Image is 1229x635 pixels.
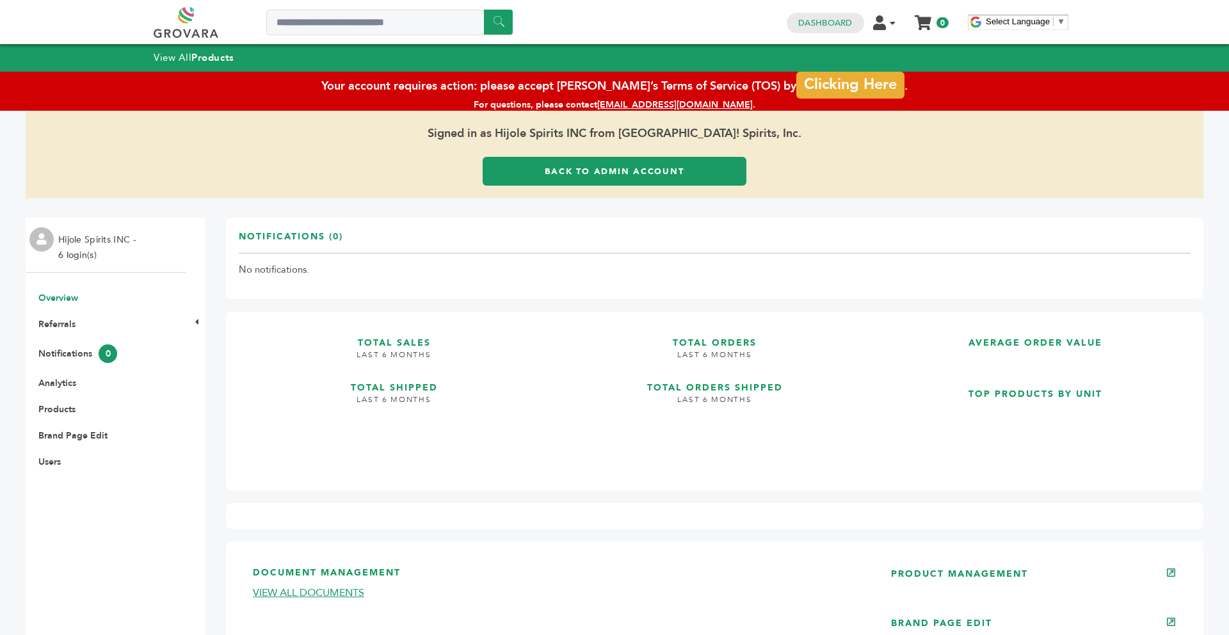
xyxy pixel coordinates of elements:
[936,17,949,28] span: 0
[239,369,549,394] h3: TOTAL SHIPPED
[597,99,753,111] a: [EMAIL_ADDRESS][DOMAIN_NAME]
[239,253,1191,287] td: No notifications.
[58,232,139,263] li: Hijole Spirits INC - 6 login(s)
[986,17,1050,26] span: Select Language
[880,325,1191,350] h3: AVERAGE ORDER VALUE
[1057,17,1065,26] span: ▼
[38,430,108,442] a: Brand Page Edit
[38,377,76,389] a: Analytics
[154,51,234,64] a: View AllProducts
[239,325,549,350] h3: TOTAL SALES
[29,227,54,252] img: profile.png
[891,617,992,629] a: BRAND PAGE EDIT
[559,394,870,415] h4: LAST 6 MONTHS
[798,17,852,29] a: Dashboard
[986,17,1065,26] a: Select Language​
[266,10,513,35] input: Search a product or brand...
[253,567,853,586] h3: DOCUMENT MANAGEMENT
[99,344,117,363] span: 0
[880,376,1191,467] a: TOP PRODUCTS BY UNIT
[239,394,549,415] h4: LAST 6 MONTHS
[239,350,549,370] h4: LAST 6 MONTHS
[916,12,931,25] a: My Cart
[559,350,870,370] h4: LAST 6 MONTHS
[483,157,746,186] a: Back to Admin Account
[38,456,61,468] a: Users
[253,586,364,600] a: VIEW ALL DOCUMENTS
[239,230,343,253] h3: Notifications (0)
[38,348,117,360] a: Notifications0
[239,325,549,467] a: TOTAL SALES LAST 6 MONTHS TOTAL SHIPPED LAST 6 MONTHS
[191,51,234,64] strong: Products
[26,111,1203,157] span: Signed in as Hijole Spirits INC from [GEOGRAPHIC_DATA]! Spirits, Inc.
[880,376,1191,401] h3: TOP PRODUCTS BY UNIT
[796,71,904,98] a: Clicking Here
[559,369,870,394] h3: TOTAL ORDERS SHIPPED
[38,318,76,330] a: Referrals
[880,325,1191,366] a: AVERAGE ORDER VALUE
[559,325,870,467] a: TOTAL ORDERS LAST 6 MONTHS TOTAL ORDERS SHIPPED LAST 6 MONTHS
[559,325,870,350] h3: TOTAL ORDERS
[891,568,1028,580] a: PRODUCT MANAGEMENT
[38,403,76,415] a: Products
[38,292,78,304] a: Overview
